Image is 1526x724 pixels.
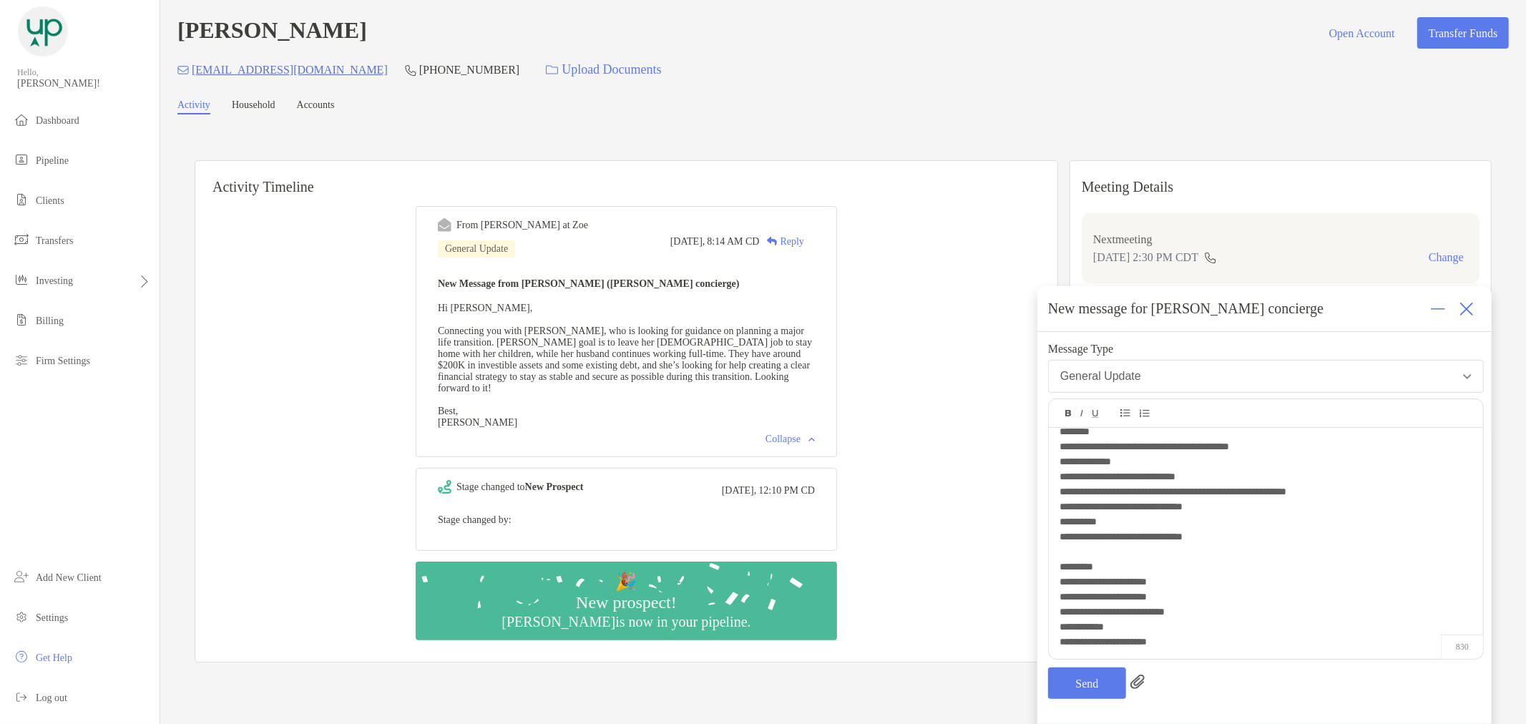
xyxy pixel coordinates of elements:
img: Phone Icon [405,64,416,76]
img: firm-settings icon [13,351,30,368]
img: Expand or collapse [1431,302,1445,316]
span: [DATE], [670,236,705,248]
img: paperclip attachments [1130,675,1145,689]
span: Billing [36,315,64,326]
img: investing icon [13,271,30,288]
span: [DATE], [722,485,757,496]
p: Stage changed by: [438,511,815,529]
span: Dashboard [36,115,79,126]
div: General Update [1060,370,1141,383]
div: Collapse [766,434,815,445]
a: Activity [177,99,210,114]
button: Open Account [1318,17,1406,49]
span: Message Type [1048,343,1484,356]
span: Add New Client [36,572,102,583]
span: Investing [36,275,73,286]
button: Change [1424,250,1468,265]
b: New Prospect [525,481,584,492]
img: clients icon [13,191,30,208]
button: Send [1048,667,1126,699]
img: Editor control icon [1080,410,1083,417]
img: Event icon [438,480,451,494]
button: Transfer Funds [1417,17,1509,49]
img: Event icon [438,218,451,232]
img: logout icon [13,688,30,705]
img: pipeline icon [13,151,30,168]
p: 830 [1441,635,1483,659]
img: communication type [1204,252,1217,263]
img: Editor control icon [1120,409,1130,417]
img: billing icon [13,311,30,328]
span: Transfers [36,235,73,246]
img: Email Icon [177,66,189,74]
span: Hi [PERSON_NAME], Connecting you with [PERSON_NAME], who is looking for guidance on planning a ma... [438,303,812,428]
div: Reply [760,234,804,249]
img: get-help icon [13,648,30,665]
span: Clients [36,195,64,206]
a: Upload Documents [537,54,670,85]
span: Log out [36,693,67,703]
span: 8:14 AM CD [707,236,759,248]
h4: [PERSON_NAME] [177,17,367,49]
img: add_new_client icon [13,568,30,585]
button: General Update [1048,360,1484,393]
img: Reply icon [767,237,778,246]
span: Settings [36,612,68,623]
a: Household [232,99,275,114]
p: [DATE] 2:30 PM CDT [1093,248,1198,266]
a: Accounts [297,99,335,114]
img: Zoe Logo [17,6,69,57]
div: New prospect! [570,592,683,613]
div: Stage changed to [456,481,583,493]
img: settings icon [13,608,30,625]
span: 12:10 PM CD [758,485,815,496]
p: [PHONE_NUMBER] [419,61,519,79]
p: [EMAIL_ADDRESS][DOMAIN_NAME] [192,61,388,79]
p: Meeting Details [1082,178,1479,196]
img: dashboard icon [13,111,30,128]
img: transfers icon [13,231,30,248]
div: 🎉 [610,572,643,592]
div: New message for [PERSON_NAME] concierge [1048,300,1324,317]
div: General Update [438,240,515,258]
img: button icon [546,65,558,75]
h6: Activity Timeline [195,161,1057,195]
span: [PERSON_NAME]! [17,78,151,89]
span: Firm Settings [36,356,90,366]
p: Next meeting [1093,230,1468,248]
img: Open dropdown arrow [1463,374,1472,379]
span: Get Help [36,652,72,663]
img: Close [1459,302,1474,316]
img: Editor control icon [1065,410,1072,417]
img: Editor control icon [1139,409,1150,418]
div: From [PERSON_NAME] at Zoe [456,220,588,231]
span: Pipeline [36,155,69,166]
img: Editor control icon [1092,410,1099,418]
div: [PERSON_NAME] is now in your pipeline. [496,613,756,630]
img: Confetti [416,562,837,628]
b: New Message from [PERSON_NAME] ([PERSON_NAME] concierge) [438,278,740,289]
img: Chevron icon [808,437,815,441]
